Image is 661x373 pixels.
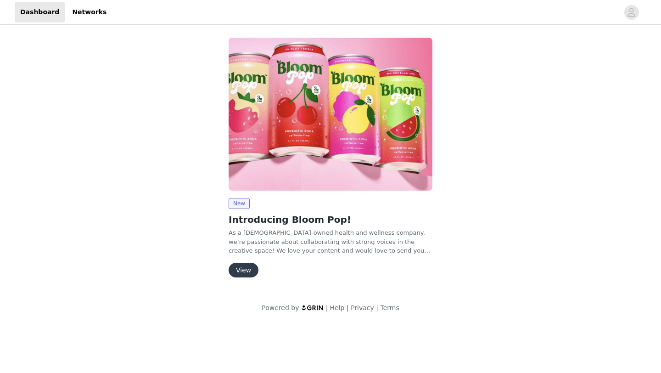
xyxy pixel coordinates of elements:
[229,267,258,274] a: View
[229,213,432,226] h2: Introducing Bloom Pop!
[262,304,299,311] span: Powered by
[380,304,399,311] a: Terms
[229,263,258,277] button: View
[229,198,250,209] span: New
[326,304,328,311] span: |
[330,304,345,311] a: Help
[627,5,636,20] div: avatar
[347,304,349,311] span: |
[376,304,378,311] span: |
[229,228,432,255] p: As a [DEMOGRAPHIC_DATA]-owned health and wellness company, we’re passionate about collaborating w...
[15,2,65,23] a: Dashboard
[229,38,432,191] img: Bloom Nutrition
[67,2,112,23] a: Networks
[301,305,324,311] img: logo
[351,304,374,311] a: Privacy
